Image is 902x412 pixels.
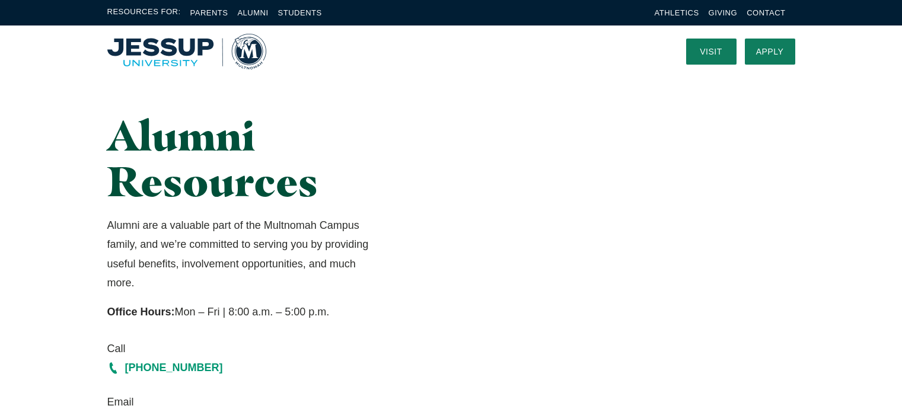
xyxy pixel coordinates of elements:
[107,34,266,69] img: Multnomah University Logo
[107,306,175,318] strong: Office Hours:
[190,8,228,17] a: Parents
[745,39,795,65] a: Apply
[107,216,381,293] p: Alumni are a valuable part of the Multnomah Campus family, and we’re committed to serving you by ...
[107,358,381,377] a: [PHONE_NUMBER]
[709,8,738,17] a: Giving
[655,8,699,17] a: Athletics
[107,34,266,69] a: Home
[278,8,322,17] a: Students
[747,8,785,17] a: Contact
[107,113,381,204] h1: Alumni Resources
[426,113,795,324] img: Two Graduates Laughing
[107,392,381,411] span: Email
[237,8,268,17] a: Alumni
[107,302,381,321] p: Mon – Fri | 8:00 a.m. – 5:00 p.m.
[686,39,737,65] a: Visit
[107,339,381,358] span: Call
[107,6,181,20] span: Resources For:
